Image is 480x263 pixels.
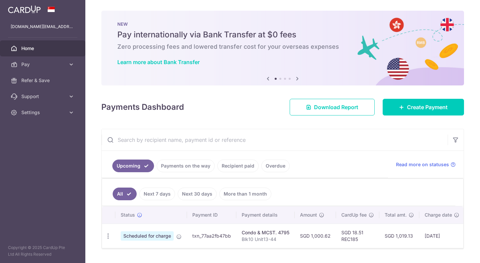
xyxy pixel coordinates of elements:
[290,99,375,115] a: Download Report
[383,99,464,115] a: Create Payment
[117,59,200,65] a: Learn more about Bank Transfer
[336,224,379,248] td: SGD 18.51 REC185
[300,212,317,218] span: Amount
[21,45,65,52] span: Home
[8,5,41,13] img: CardUp
[242,236,289,243] p: Blk10 Unit13-44
[396,161,456,168] a: Read more on statuses
[101,101,184,113] h4: Payments Dashboard
[11,23,75,30] p: [DOMAIN_NAME][EMAIL_ADDRESS][DOMAIN_NAME]
[117,21,448,27] p: NEW
[187,224,236,248] td: txn_77aa2fb47bb
[425,212,452,218] span: Charge date
[314,103,358,111] span: Download Report
[341,212,367,218] span: CardUp fee
[407,103,448,111] span: Create Payment
[139,188,175,200] a: Next 7 days
[21,61,65,68] span: Pay
[187,206,236,224] th: Payment ID
[236,206,295,224] th: Payment details
[157,160,215,172] a: Payments on the way
[419,224,465,248] td: [DATE]
[217,160,259,172] a: Recipient paid
[437,243,473,260] iframe: Opens a widget where you can find more information
[396,161,449,168] span: Read more on statuses
[113,188,137,200] a: All
[178,188,217,200] a: Next 30 days
[21,93,65,100] span: Support
[117,43,448,51] h6: Zero processing fees and lowered transfer cost for your overseas expenses
[121,212,135,218] span: Status
[261,160,290,172] a: Overdue
[117,29,448,40] h5: Pay internationally via Bank Transfer at $0 fees
[242,229,289,236] div: Condo & MCST. 4795
[21,77,65,84] span: Refer & Save
[121,231,174,241] span: Scheduled for charge
[102,129,448,151] input: Search by recipient name, payment id or reference
[21,109,65,116] span: Settings
[295,224,336,248] td: SGD 1,000.62
[219,188,271,200] a: More than 1 month
[101,11,464,85] img: Bank transfer banner
[379,224,419,248] td: SGD 1,019.13
[385,212,407,218] span: Total amt.
[112,160,154,172] a: Upcoming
